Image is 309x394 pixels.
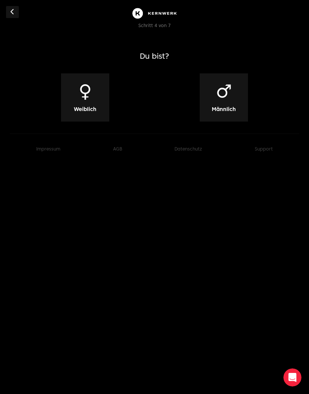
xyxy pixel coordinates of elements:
span: Weiblich [74,105,96,113]
iframe: Intercom live chat [283,368,301,386]
h1: Du bist? [16,51,293,61]
span: ♀ [78,82,92,100]
img: Kernwerk® [130,6,179,21]
button: Support [255,146,273,152]
span: Schritt 4 von 7 [138,23,171,28]
span: ♂ [216,82,232,100]
a: AGB [113,146,122,152]
a: Impressum [36,146,60,152]
span: Männlich [212,105,236,113]
a: Datenschutz [174,146,202,152]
